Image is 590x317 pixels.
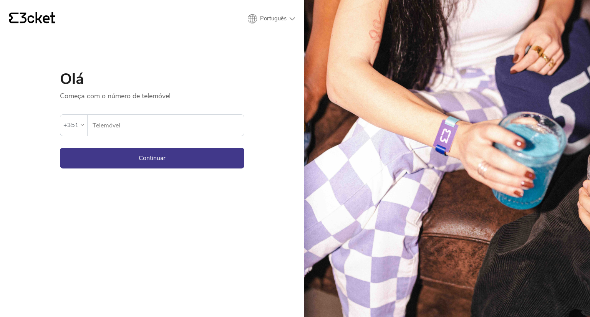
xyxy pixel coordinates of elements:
[9,12,55,25] a: {' '}
[9,13,18,23] g: {' '}
[92,115,244,136] input: Telemóvel
[60,148,244,168] button: Continuar
[63,119,79,131] div: +351
[60,87,244,101] p: Começa com o número de telemóvel
[60,71,244,87] h1: Olá
[88,115,244,136] label: Telemóvel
